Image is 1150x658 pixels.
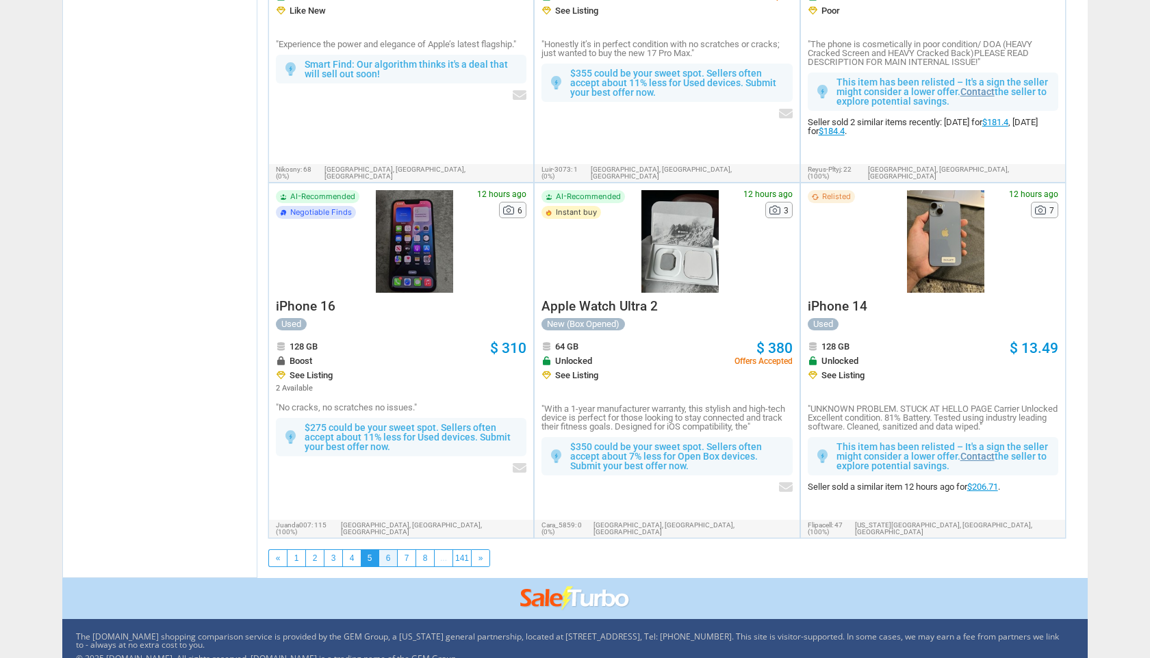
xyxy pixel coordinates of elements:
[290,356,312,365] span: Boost
[555,356,592,365] span: Unlocked
[268,549,287,567] li: Previous page
[960,451,995,462] a: Contact
[779,109,793,118] img: envelop icon
[808,298,867,314] span: iPhone 14
[477,190,526,198] span: 12 hours ago
[836,442,1051,471] p: This item has been relisted – It's a sign the seller might consider a lower offer. the seller to ...
[541,521,582,536] span: 0 (0%)
[541,166,578,180] span: 1 (0%)
[982,117,1008,127] a: $181.4
[555,6,598,15] span: See Listing
[290,193,355,200] span: AI-Recommended
[305,423,520,451] p: $275 could be your sweet spot. Sellers often accept about 11% less for Used devices. Submit your ...
[836,77,1051,106] p: This item has been relisted – It's a sign the seller might consider a lower offer. the seller to ...
[520,586,630,611] img: saleturbo.com
[808,302,867,313] a: iPhone 14
[808,40,1058,66] p: "The phone is cosmetically in poor condition/ DOA (HEAVY Cracked Screen and HEAVY Cracked Back)PL...
[305,60,520,79] p: Smart Find: Our algorithm thinks it's a deal that will sell out soon!
[808,482,1058,491] div: Seller sold a similar item 12 hours ago for .
[379,550,397,566] a: 6
[821,371,865,380] span: See Listing
[779,482,793,492] img: envelop icon
[541,318,625,330] div: New (Box Opened)
[513,90,526,100] img: envelop icon
[269,550,287,566] a: «
[808,166,852,180] span: 22 (100%)
[808,318,839,330] div: Used
[276,302,335,313] a: iPhone 16
[513,463,526,473] img: envelop icon
[555,371,598,380] span: See Listing
[276,318,307,330] div: Used
[1010,340,1058,356] span: $ 13.49
[276,521,327,536] span: 115 (100%)
[290,371,333,380] span: See Listing
[1049,207,1054,215] span: 7
[276,166,302,173] span: nikosny:
[591,166,793,180] span: [GEOGRAPHIC_DATA], [GEOGRAPHIC_DATA],[GEOGRAPHIC_DATA]
[541,298,658,314] span: Apple Watch Ultra 2
[453,550,471,566] a: 141
[343,550,361,566] a: 4
[821,356,858,365] span: Unlocked
[435,550,452,566] a: ...
[556,209,597,216] span: Instant buy
[819,126,845,136] a: $184.4
[541,166,572,173] span: luir-3073:
[821,342,849,351] span: 128 GB
[472,550,489,566] a: »
[541,40,792,57] p: "Honestly it’s in perfect condition with no scratches or cracks; just wanted to buy the new 17 Pr...
[276,166,311,180] span: 68 (0%)
[276,521,313,529] span: juanda007:
[276,384,333,392] span: 2 Available
[490,341,526,356] a: $ 310
[324,166,527,180] span: [GEOGRAPHIC_DATA], [GEOGRAPHIC_DATA],[GEOGRAPHIC_DATA]
[821,6,840,15] span: Poor
[324,550,342,566] a: 3
[290,342,318,351] span: 128 GB
[276,403,526,412] p: "No cracks, no scratches no issues."
[855,522,1058,536] span: [US_STATE][GEOGRAPHIC_DATA], [GEOGRAPHIC_DATA],[GEOGRAPHIC_DATA]
[555,342,578,351] span: 64 GB
[756,341,793,356] a: $ 380
[570,442,785,471] p: $350 could be your sweet spot. Sellers often accept about 7% less for Open Box devices. Submit yo...
[808,166,842,173] span: reyus-pltyj:
[743,190,793,198] span: 12 hours ago
[556,193,621,200] span: AI-Recommended
[290,6,326,15] span: Like New
[808,404,1058,431] p: "UNKNOWN PROBLEM. STUCK AT HELLO PAGE Carrier Unlocked Excellent condition. 81% Battery. Tested u...
[517,207,522,215] span: 6
[1009,190,1058,198] span: 12 hours ago
[808,521,843,536] span: 47 (100%)
[541,302,658,313] a: Apple Watch Ultra 2
[808,521,833,529] span: flipacell:
[398,550,416,566] a: 7
[570,68,785,97] p: $355 could be your sweet spot. Sellers often accept about 11% less for Used devices. Submit your ...
[822,193,851,200] span: Relisted
[341,522,526,536] span: [GEOGRAPHIC_DATA], [GEOGRAPHIC_DATA],[GEOGRAPHIC_DATA]
[490,340,526,356] span: $ 310
[276,40,526,49] p: "Experience the power and elegance of Apple’s latest flagship."
[967,482,998,492] a: $206.71
[416,550,434,566] a: 8
[541,404,792,431] p: "With a 1-year manufacturer warranty, this stylish and high-tech device is perfect for those look...
[306,550,324,566] a: 2
[541,521,576,529] span: cara_5859:
[593,522,792,536] span: [GEOGRAPHIC_DATA], [GEOGRAPHIC_DATA],[GEOGRAPHIC_DATA]
[1010,341,1058,356] a: $ 13.49
[784,207,789,215] span: 3
[960,86,995,97] a: Contact
[734,357,793,365] span: Offers Accepted
[276,298,335,314] span: iPhone 16
[808,118,1058,135] div: Seller sold 2 similar items recently: [DATE] for , [DATE] for .
[756,340,793,356] span: $ 380
[287,550,305,566] a: 1
[361,549,379,567] a: 5
[471,549,490,567] li: Next page
[868,166,1058,180] span: [GEOGRAPHIC_DATA], [GEOGRAPHIC_DATA],[GEOGRAPHIC_DATA]
[290,209,352,216] span: Negotiable Finds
